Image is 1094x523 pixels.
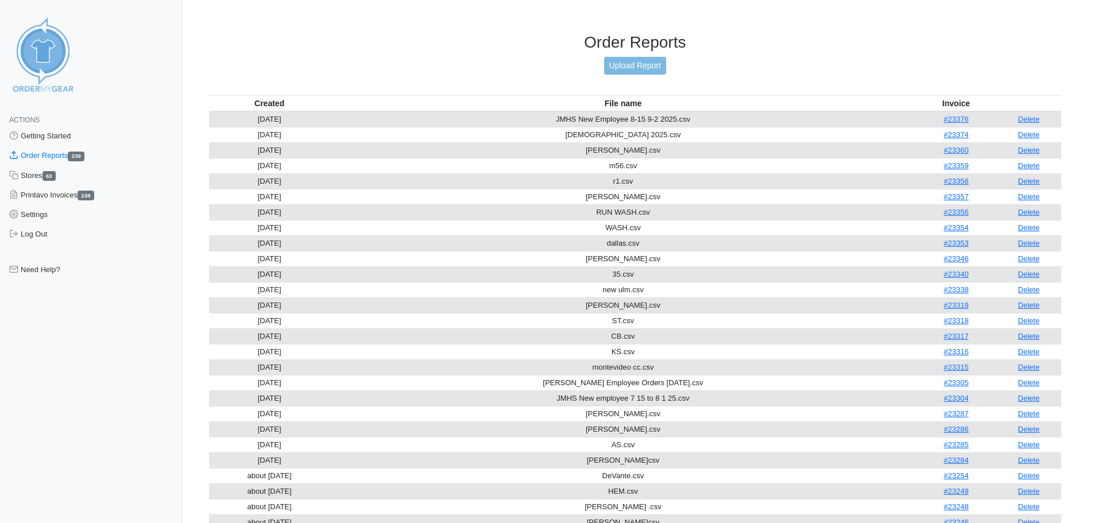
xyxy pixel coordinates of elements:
a: Delete [1018,115,1040,123]
a: #23354 [944,223,968,232]
td: [DATE] [209,204,330,220]
td: CB.csv [330,328,916,344]
td: [DATE] [209,282,330,297]
td: [DATE] [209,452,330,468]
td: AS.csv [330,437,916,452]
td: 35.csv [330,266,916,282]
a: #23353 [944,239,968,247]
a: Delete [1018,378,1040,387]
a: Delete [1018,487,1040,495]
a: #23360 [944,146,968,154]
a: #23346 [944,254,968,263]
td: [DATE] [209,173,330,189]
a: #23304 [944,394,968,402]
a: #23254 [944,471,968,480]
td: [DATE] [209,142,330,158]
a: Delete [1018,316,1040,325]
td: [PERSON_NAME].csv [330,251,916,266]
td: WASH.csv [330,220,916,235]
a: #23359 [944,161,968,170]
td: ST.csv [330,313,916,328]
td: RUN WASH.csv [330,204,916,220]
span: 63 [42,171,56,181]
td: [PERSON_NAME].csv [330,189,916,204]
td: JMHS New Employee 8-15 9-2 2025.csv [330,111,916,127]
a: Delete [1018,285,1040,294]
td: dallas.csv [330,235,916,251]
a: Delete [1018,223,1040,232]
a: Delete [1018,394,1040,402]
a: #23338 [944,285,968,294]
td: [DATE] [209,421,330,437]
td: DeVante.csv [330,468,916,483]
td: JMHS New employee 7 15 to 8 1 25.csv [330,390,916,406]
a: Delete [1018,425,1040,433]
a: #23376 [944,115,968,123]
a: #23287 [944,409,968,418]
a: #23286 [944,425,968,433]
span: 239 [68,152,84,161]
td: [PERSON_NAME].csv [330,421,916,437]
td: m56.csv [330,158,916,173]
td: [DATE] [209,406,330,421]
a: #23340 [944,270,968,278]
h3: Order Reports [209,33,1062,52]
td: [PERSON_NAME]csv [330,452,916,468]
a: #23357 [944,192,968,201]
td: about [DATE] [209,468,330,483]
td: about [DATE] [209,483,330,499]
td: [PERSON_NAME] .csv [330,499,916,514]
td: [DEMOGRAPHIC_DATA] 2025.csv [330,127,916,142]
a: #23249 [944,487,968,495]
a: Delete [1018,254,1040,263]
a: Delete [1018,192,1040,201]
a: Delete [1018,471,1040,480]
td: [DATE] [209,359,330,375]
td: [PERSON_NAME].csv [330,142,916,158]
td: [DATE] [209,189,330,204]
a: Delete [1018,177,1040,185]
a: Delete [1018,301,1040,309]
a: #23248 [944,502,968,511]
td: r1.csv [330,173,916,189]
th: Created [209,95,330,111]
td: montevideo cc.csv [330,359,916,375]
td: [PERSON_NAME].csv [330,406,916,421]
a: Delete [1018,409,1040,418]
td: new ulm.csv [330,282,916,297]
a: Delete [1018,130,1040,139]
a: #23318 [944,316,968,325]
span: Actions [9,116,40,124]
td: [DATE] [209,313,330,328]
a: #23374 [944,130,968,139]
td: [DATE] [209,437,330,452]
td: [DATE] [209,328,330,344]
td: [DATE] [209,251,330,266]
a: Delete [1018,456,1040,464]
td: [DATE] [209,111,330,127]
a: #23315 [944,363,968,371]
a: #23358 [944,177,968,185]
td: [PERSON_NAME].csv [330,297,916,313]
td: [PERSON_NAME] Employee Orders [DATE].csv [330,375,916,390]
td: HEM.csv [330,483,916,499]
th: Invoice [916,95,996,111]
a: #23305 [944,378,968,387]
td: [DATE] [209,235,330,251]
a: Delete [1018,332,1040,340]
a: Delete [1018,146,1040,154]
a: #23317 [944,332,968,340]
span: 238 [78,191,94,200]
a: Delete [1018,363,1040,371]
td: [DATE] [209,266,330,282]
td: [DATE] [209,390,330,406]
a: Delete [1018,239,1040,247]
td: [DATE] [209,158,330,173]
td: [DATE] [209,297,330,313]
a: Delete [1018,440,1040,449]
a: #23319 [944,301,968,309]
td: about [DATE] [209,499,330,514]
td: [DATE] [209,220,330,235]
td: [DATE] [209,344,330,359]
a: #23285 [944,440,968,449]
